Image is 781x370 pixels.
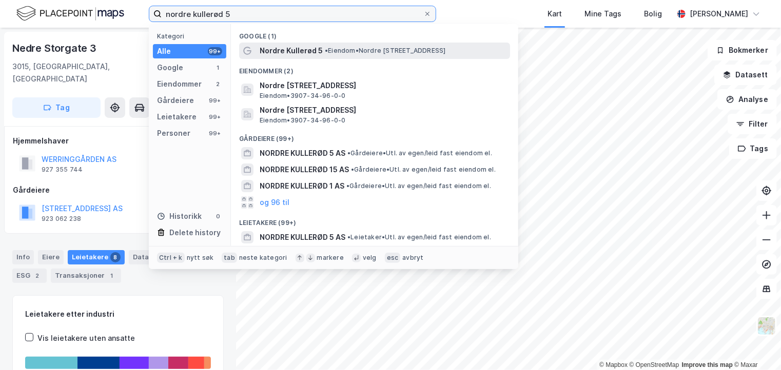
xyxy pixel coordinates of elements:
[708,40,777,60] button: Bokmerker
[38,250,64,264] div: Eiere
[157,111,197,123] div: Leietakere
[208,113,222,121] div: 99+
[347,233,491,241] span: Leietaker • Utl. av egen/leid fast eiendom el.
[42,215,81,223] div: 923 062 238
[717,89,777,110] button: Analyse
[157,32,226,40] div: Kategori
[12,269,47,283] div: ESG
[630,361,679,368] a: OpenStreetMap
[12,97,101,118] button: Tag
[37,332,135,344] div: Vis leietakere uten ansatte
[730,321,781,370] iframe: Chat Widget
[260,45,323,57] span: Nordre Kullerød 5
[346,182,349,190] span: •
[157,210,202,222] div: Historikk
[260,163,349,176] span: NORDRE KULLERØD 15 AS
[714,65,777,85] button: Datasett
[42,166,83,174] div: 927 355 744
[260,104,506,116] span: Nordre [STREET_ADDRESS]
[157,94,194,107] div: Gårdeiere
[757,316,776,336] img: Z
[107,271,117,281] div: 1
[690,8,748,20] div: [PERSON_NAME]
[599,361,628,368] a: Mapbox
[12,40,99,56] div: Nedre Storgate 3
[351,166,354,173] span: •
[317,254,344,262] div: markere
[51,269,121,283] div: Transaksjoner
[129,250,180,264] div: Datasett
[157,78,202,90] div: Eiendommer
[13,135,223,147] div: Hjemmelshaver
[68,250,125,264] div: Leietakere
[208,47,222,55] div: 99+
[730,321,781,370] div: Kontrollprogram for chat
[548,8,562,20] div: Kart
[231,24,518,43] div: Google (1)
[32,271,43,281] div: 2
[260,231,345,243] span: NORDRE KULLERØD 5 AS
[239,254,287,262] div: neste kategori
[260,79,506,92] span: Nordre [STREET_ADDRESS]
[157,61,183,74] div: Google
[347,149,492,157] span: Gårdeiere • Utl. av egen/leid fast eiendom el.
[157,45,171,57] div: Alle
[214,64,222,72] div: 1
[208,129,222,137] div: 99+
[728,114,777,134] button: Filter
[363,254,377,262] div: velg
[231,59,518,77] div: Eiendommer (2)
[385,253,401,263] div: esc
[162,6,423,22] input: Søk på adresse, matrikkel, gårdeiere, leietakere eller personer
[12,60,164,85] div: 3015, [GEOGRAPHIC_DATA], [GEOGRAPHIC_DATA]
[12,250,34,264] div: Info
[644,8,662,20] div: Bolig
[214,80,222,88] div: 2
[346,182,491,190] span: Gårdeiere • Utl. av egen/leid fast eiendom el.
[351,166,496,174] span: Gårdeiere • Utl. av egen/leid fast eiendom el.
[214,212,222,220] div: 0
[260,147,345,159] span: NORDRE KULLERØD 5 AS
[157,127,190,139] div: Personer
[347,149,350,157] span: •
[157,253,185,263] div: Ctrl + k
[260,116,345,125] span: Eiendom • 3907-34-96-0-0
[584,8,621,20] div: Mine Tags
[325,47,328,54] span: •
[231,211,518,229] div: Leietakere (99+)
[169,227,221,239] div: Delete history
[682,361,733,368] a: Improve this map
[187,254,214,262] div: nytt søk
[13,184,223,196] div: Gårdeiere
[260,196,289,209] button: og 96 til
[729,138,777,159] button: Tags
[222,253,237,263] div: tab
[325,47,445,55] span: Eiendom • Nordre [STREET_ADDRESS]
[347,233,350,241] span: •
[16,5,124,23] img: logo.f888ab2527a4732fd821a326f86c7f29.svg
[402,254,423,262] div: avbryt
[231,127,518,145] div: Gårdeiere (99+)
[25,308,211,320] div: Leietakere etter industri
[260,180,344,192] span: NORDRE KULLERØD 1 AS
[208,96,222,105] div: 99+
[110,252,121,262] div: 8
[260,92,345,100] span: Eiendom • 3907-34-96-0-0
